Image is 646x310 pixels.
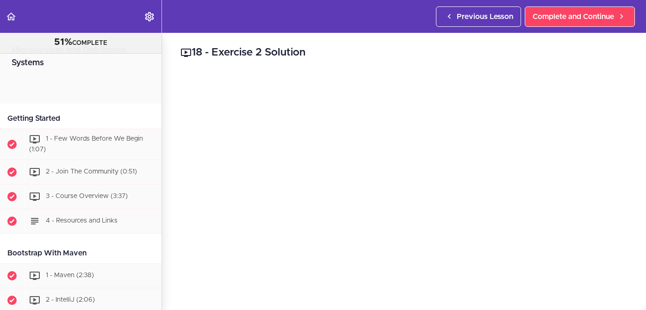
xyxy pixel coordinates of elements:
[54,37,72,47] span: 51%
[144,11,155,22] svg: Settings Menu
[46,193,128,199] span: 3 - Course Overview (3:37)
[533,11,614,22] span: Complete and Continue
[46,217,118,224] span: 4 - Resources and Links
[46,297,95,303] span: 2 - IntelliJ (2:06)
[436,6,521,27] a: Previous Lesson
[12,37,150,49] div: COMPLETE
[46,168,137,175] span: 2 - Join The Community (0:51)
[457,11,513,22] span: Previous Lesson
[46,272,94,279] span: 1 - Maven (2:38)
[180,45,627,61] h2: 18 - Exercise 2 Solution
[6,11,17,22] svg: Back to course curriculum
[525,6,635,27] a: Complete and Continue
[29,136,143,153] span: 1 - Few Words Before We Begin (1:07)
